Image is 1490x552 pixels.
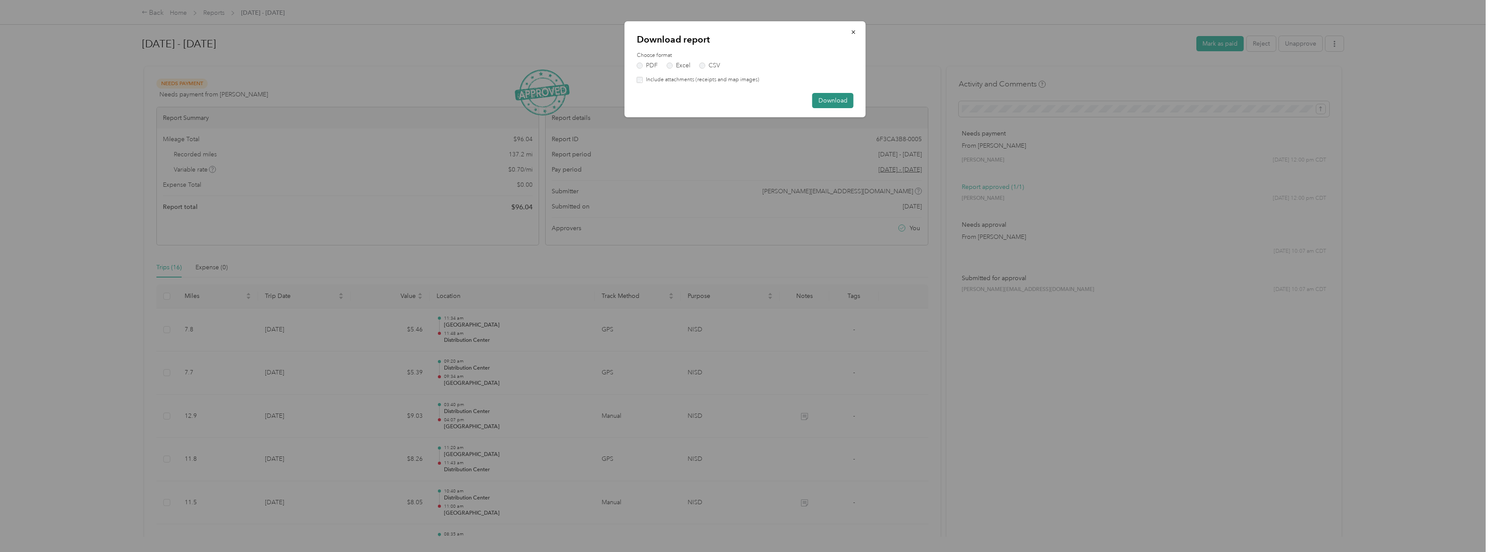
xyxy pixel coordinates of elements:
[643,76,759,84] label: Include attachments (receipts and map images)
[812,93,854,108] button: Download
[1441,503,1490,552] iframe: Everlance-gr Chat Button Frame
[637,33,854,46] p: Download report
[637,52,854,59] label: Choose format
[699,63,720,69] label: CSV
[667,63,690,69] label: Excel
[637,63,658,69] label: PDF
